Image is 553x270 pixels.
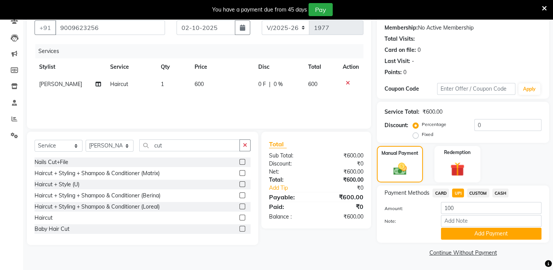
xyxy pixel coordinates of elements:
div: Nails Cut+File [35,158,68,166]
div: Haircut + Style (U) [35,181,79,189]
div: Card on file: [385,46,416,54]
span: CUSTOM [467,189,489,197]
div: ₹0 [316,202,369,211]
span: Total [269,140,287,148]
div: Total Visits: [385,35,415,43]
div: - [412,57,414,65]
div: Services [35,44,369,58]
label: Amount: [379,205,435,212]
div: Haircut [35,214,53,222]
button: Apply [518,83,540,95]
div: 0 [418,46,421,54]
span: CARD [432,189,449,197]
div: ₹600.00 [316,152,369,160]
span: 600 [308,81,317,88]
span: | [269,80,271,88]
th: Service [106,58,156,76]
input: Search or Scan [139,139,240,151]
input: Add Note [441,215,541,227]
div: ₹0 [325,184,369,192]
div: ₹0 [316,160,369,168]
button: Pay [309,3,333,16]
span: Haircut [110,81,128,88]
input: Search by Name/Mobile/Email/Code [55,20,165,35]
div: Discount: [385,121,408,129]
th: Action [338,58,363,76]
th: Stylist [35,58,106,76]
a: Continue Without Payment [378,249,548,257]
div: Haircut + Styling + Shampoo & Conditioner (Berina) [35,192,160,200]
div: ₹600.00 [316,168,369,176]
label: Percentage [422,121,446,128]
span: UPI [452,189,464,197]
div: ₹600.00 [316,192,369,202]
div: ₹600.00 [316,213,369,221]
th: Qty [156,58,190,76]
span: 600 [195,81,204,88]
input: Amount [441,202,541,214]
div: Total: [263,176,316,184]
div: Discount: [263,160,316,168]
div: No Active Membership [385,24,541,32]
div: Net: [263,168,316,176]
div: Payable: [263,192,316,202]
button: +91 [35,20,56,35]
label: Redemption [444,149,470,156]
div: Balance : [263,213,316,221]
label: Manual Payment [381,150,418,157]
img: _gift.svg [446,161,469,178]
span: 1 [161,81,164,88]
div: Haircut + Styling + Shampoo & Conditioner (Matrix) [35,169,160,177]
button: Add Payment [441,228,541,240]
span: [PERSON_NAME] [39,81,82,88]
label: Fixed [422,131,433,138]
div: Haircut + Styling + Shampoo & Conditioner (Loreal) [35,203,160,211]
span: 0 F [258,80,266,88]
div: Last Visit: [385,57,410,65]
input: Enter Offer / Coupon Code [437,83,515,95]
span: CASH [492,189,509,197]
div: Points: [385,68,402,76]
div: Paid: [263,202,316,211]
div: Membership: [385,24,418,32]
div: You have a payment due from 45 days [212,6,307,14]
div: Coupon Code [385,85,437,93]
div: ₹600.00 [423,108,442,116]
img: _cash.svg [389,161,411,177]
label: Note: [379,218,435,225]
div: 0 [403,68,406,76]
span: Payment Methods [385,189,429,197]
div: Baby Hair Cut [35,225,69,233]
th: Price [190,58,254,76]
div: ₹600.00 [316,176,369,184]
div: Sub Total: [263,152,316,160]
a: Add Tip [263,184,325,192]
th: Total [304,58,338,76]
th: Disc [254,58,304,76]
span: 0 % [274,80,283,88]
div: Service Total: [385,108,419,116]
